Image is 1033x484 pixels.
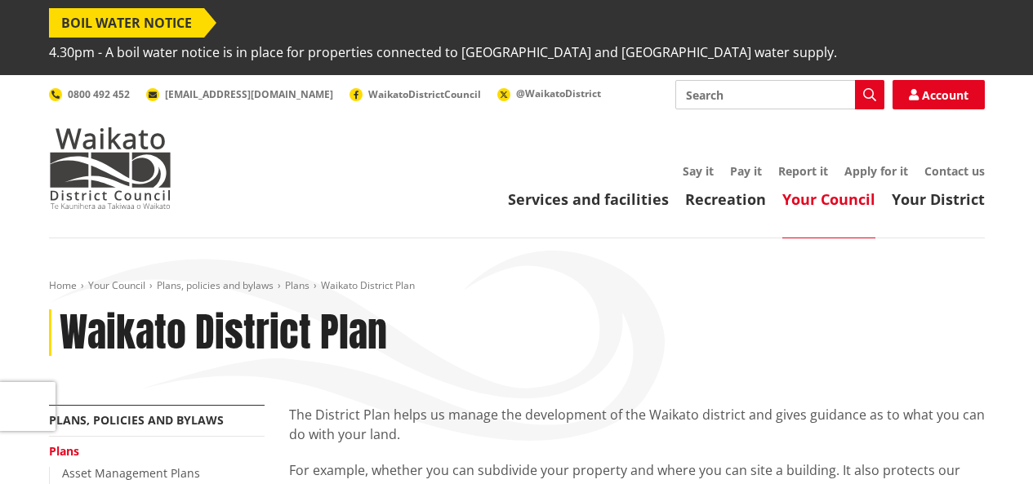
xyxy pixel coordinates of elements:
[924,163,985,179] a: Contact us
[49,279,985,293] nav: breadcrumb
[49,412,224,428] a: Plans, policies and bylaws
[844,163,908,179] a: Apply for it
[60,309,387,357] h1: Waikato District Plan
[350,87,481,101] a: WaikatoDistrictCouncil
[892,189,985,209] a: Your District
[49,87,130,101] a: 0800 492 452
[165,87,333,101] span: [EMAIL_ADDRESS][DOMAIN_NAME]
[730,163,762,179] a: Pay it
[508,189,669,209] a: Services and facilities
[782,189,875,209] a: Your Council
[321,278,415,292] span: Waikato District Plan
[497,87,601,100] a: @WaikatoDistrict
[516,87,601,100] span: @WaikatoDistrict
[49,8,204,38] span: BOIL WATER NOTICE
[285,278,309,292] a: Plans
[88,278,145,292] a: Your Council
[146,87,333,101] a: [EMAIL_ADDRESS][DOMAIN_NAME]
[62,465,200,481] a: Asset Management Plans
[157,278,274,292] a: Plans, policies and bylaws
[685,189,766,209] a: Recreation
[49,278,77,292] a: Home
[49,127,171,209] img: Waikato District Council - Te Kaunihera aa Takiwaa o Waikato
[778,163,828,179] a: Report it
[675,80,884,109] input: Search input
[683,163,714,179] a: Say it
[893,80,985,109] a: Account
[368,87,481,101] span: WaikatoDistrictCouncil
[68,87,130,101] span: 0800 492 452
[49,38,837,67] span: 4.30pm - A boil water notice is in place for properties connected to [GEOGRAPHIC_DATA] and [GEOGR...
[289,405,985,444] p: The District Plan helps us manage the development of the Waikato district and gives guidance as t...
[49,443,79,459] a: Plans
